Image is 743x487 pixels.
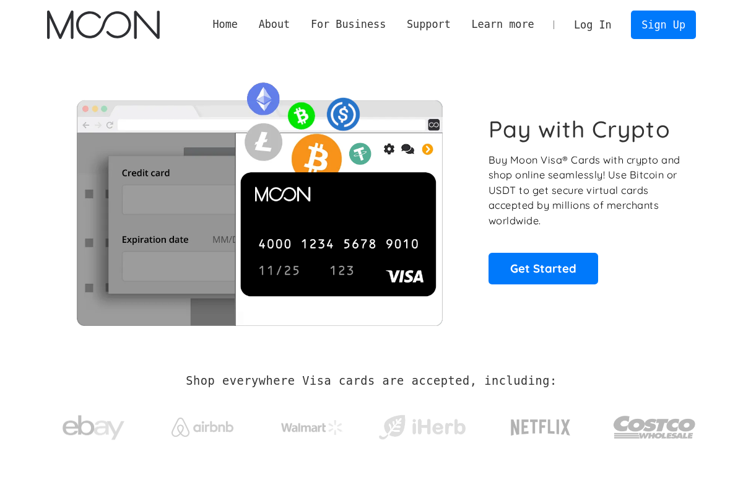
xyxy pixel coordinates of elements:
[489,152,682,229] p: Buy Moon Visa® Cards with crypto and shop online seamlessly! Use Bitcoin or USDT to get secure vi...
[172,418,233,437] img: Airbnb
[266,408,358,441] a: Walmart
[259,17,290,32] div: About
[248,17,300,32] div: About
[613,392,696,457] a: Costco
[489,115,671,143] h1: Pay with Crypto
[563,11,622,38] a: Log In
[157,405,249,443] a: Airbnb
[376,399,468,450] a: iHerb
[281,420,343,435] img: Walmart
[300,17,396,32] div: For Business
[613,404,696,450] img: Costco
[396,17,461,32] div: Support
[47,74,471,325] img: Moon Cards let you spend your crypto anywhere Visa is accepted.
[510,412,571,443] img: Netflix
[631,11,695,38] a: Sign Up
[47,11,159,39] img: Moon Logo
[47,11,159,39] a: home
[489,253,598,284] a: Get Started
[202,17,248,32] a: Home
[407,17,451,32] div: Support
[186,374,557,388] h2: Shop everywhere Visa cards are accepted, including:
[376,411,468,444] img: iHerb
[485,400,596,449] a: Netflix
[63,408,124,447] img: ebay
[461,17,545,32] div: Learn more
[47,396,139,454] a: ebay
[471,17,534,32] div: Learn more
[311,17,386,32] div: For Business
